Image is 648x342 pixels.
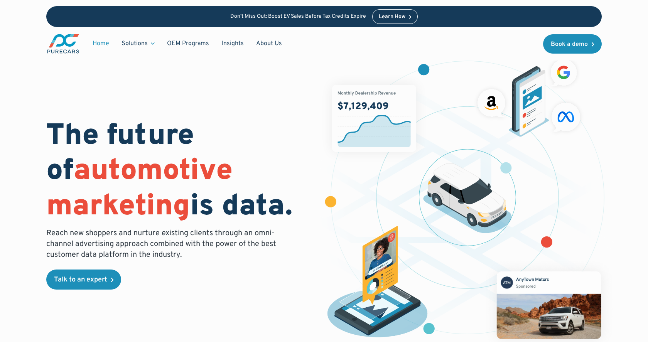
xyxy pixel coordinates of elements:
[121,39,148,48] div: Solutions
[332,85,416,152] img: chart showing monthly dealership revenue of $7m
[320,226,435,341] img: persona of a buyer
[46,33,80,54] img: purecars logo
[46,119,315,225] h1: The future of is data.
[161,36,215,51] a: OEM Programs
[543,34,602,54] a: Book a demo
[215,36,250,51] a: Insights
[372,9,418,24] a: Learn How
[423,163,512,233] img: illustration of a vehicle
[474,56,584,137] img: ads on social media and advertising partners
[115,36,161,51] div: Solutions
[46,228,281,260] p: Reach new shoppers and nurture existing clients through an omni-channel advertising approach comb...
[46,153,233,225] span: automotive marketing
[46,33,80,54] a: main
[54,276,107,283] div: Talk to an expert
[551,41,588,47] div: Book a demo
[379,14,405,20] div: Learn How
[46,270,121,290] a: Talk to an expert
[230,13,366,20] p: Don’t Miss Out: Boost EV Sales Before Tax Credits Expire
[250,36,288,51] a: About Us
[86,36,115,51] a: Home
